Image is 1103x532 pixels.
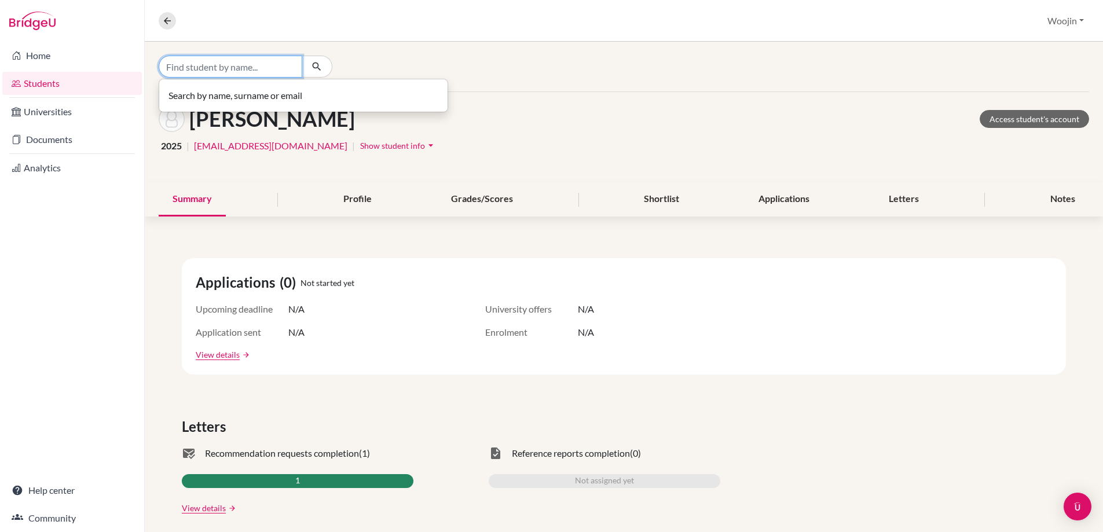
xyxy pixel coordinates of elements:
div: Profile [329,182,386,217]
div: Notes [1036,182,1089,217]
a: Access student's account [980,110,1089,128]
span: Upcoming deadline [196,302,288,316]
a: Students [2,72,142,95]
a: View details [196,348,240,361]
span: mark_email_read [182,446,196,460]
span: Show student info [360,141,425,151]
span: Enrolment [485,325,578,339]
span: Not started yet [301,277,354,289]
a: View details [182,502,226,514]
h1: [PERSON_NAME] [189,107,355,131]
span: (1) [359,446,370,460]
button: Show student infoarrow_drop_down [360,137,437,155]
p: Search by name, surname or email [168,89,438,102]
span: Not assigned yet [575,474,634,488]
div: Open Intercom Messenger [1064,493,1091,520]
img: Bridge-U [9,12,56,30]
span: | [352,139,355,153]
div: Shortlist [630,182,693,217]
img: Shreya Charpe's avatar [159,106,185,132]
span: N/A [288,325,305,339]
span: task [489,446,503,460]
span: | [186,139,189,153]
a: arrow_forward [226,504,236,512]
span: N/A [288,302,305,316]
div: Letters [875,182,933,217]
a: arrow_forward [240,351,250,359]
a: Help center [2,479,142,502]
a: Home [2,44,142,67]
button: Woojin [1042,10,1089,32]
a: Universities [2,100,142,123]
div: Applications [745,182,823,217]
a: [EMAIL_ADDRESS][DOMAIN_NAME] [194,139,347,153]
a: Community [2,507,142,530]
span: Recommendation requests completion [205,446,359,460]
div: Grades/Scores [437,182,527,217]
input: Find student by name... [159,56,302,78]
span: (0) [630,446,641,460]
span: N/A [578,325,594,339]
span: (0) [280,272,301,293]
span: 2025 [161,139,182,153]
span: N/A [578,302,594,316]
span: 1 [295,474,300,488]
span: University offers [485,302,578,316]
span: Letters [182,416,230,437]
span: Application sent [196,325,288,339]
i: arrow_drop_down [425,140,437,151]
div: Summary [159,182,226,217]
a: Documents [2,128,142,151]
a: Analytics [2,156,142,179]
span: Reference reports completion [512,446,630,460]
span: Applications [196,272,280,293]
